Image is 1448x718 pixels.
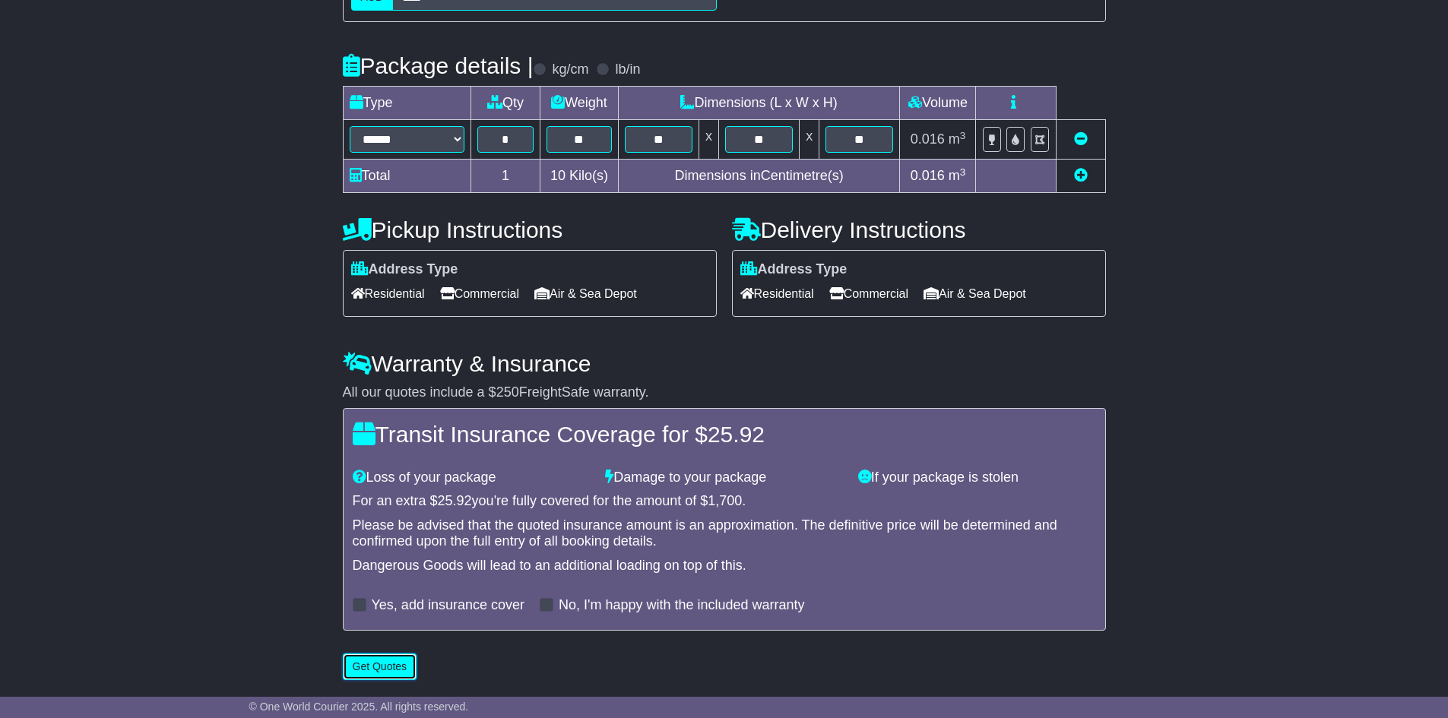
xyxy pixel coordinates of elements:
[559,597,805,614] label: No, I'm happy with the included warranty
[708,493,742,508] span: 1,700
[911,168,945,183] span: 0.016
[534,282,637,305] span: Air & Sea Depot
[911,131,945,147] span: 0.016
[353,517,1096,550] div: Please be advised that the quoted insurance amount is an approximation. The definitive price will...
[550,168,566,183] span: 10
[343,384,1106,401] div: All our quotes include a $ FreightSafe warranty.
[496,384,519,400] span: 250
[343,53,534,78] h4: Package details |
[440,282,519,305] span: Commercial
[249,701,469,713] span: © One World Courier 2025. All rights reserved.
[740,282,814,305] span: Residential
[740,261,848,278] label: Address Type
[699,120,719,160] td: x
[597,470,851,486] div: Damage to your package
[343,160,471,193] td: Total
[618,87,900,120] td: Dimensions (L x W x H)
[351,261,458,278] label: Address Type
[343,87,471,120] td: Type
[851,470,1104,486] div: If your package is stolen
[618,160,900,193] td: Dimensions in Centimetre(s)
[615,62,640,78] label: lb/in
[343,653,417,680] button: Get Quotes
[353,493,1096,510] div: For an extra $ you're fully covered for the amount of $ .
[351,282,425,305] span: Residential
[343,217,717,242] h4: Pickup Instructions
[540,87,619,120] td: Weight
[471,87,540,120] td: Qty
[1074,131,1088,147] a: Remove this item
[552,62,588,78] label: kg/cm
[345,470,598,486] div: Loss of your package
[1074,168,1088,183] a: Add new item
[960,130,966,141] sup: 3
[353,422,1096,447] h4: Transit Insurance Coverage for $
[900,87,976,120] td: Volume
[949,131,966,147] span: m
[924,282,1026,305] span: Air & Sea Depot
[540,160,619,193] td: Kilo(s)
[800,120,819,160] td: x
[343,351,1106,376] h4: Warranty & Insurance
[949,168,966,183] span: m
[471,160,540,193] td: 1
[732,217,1106,242] h4: Delivery Instructions
[708,422,765,447] span: 25.92
[960,166,966,178] sup: 3
[353,558,1096,574] div: Dangerous Goods will lead to an additional loading on top of this.
[829,282,908,305] span: Commercial
[438,493,472,508] span: 25.92
[372,597,524,614] label: Yes, add insurance cover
